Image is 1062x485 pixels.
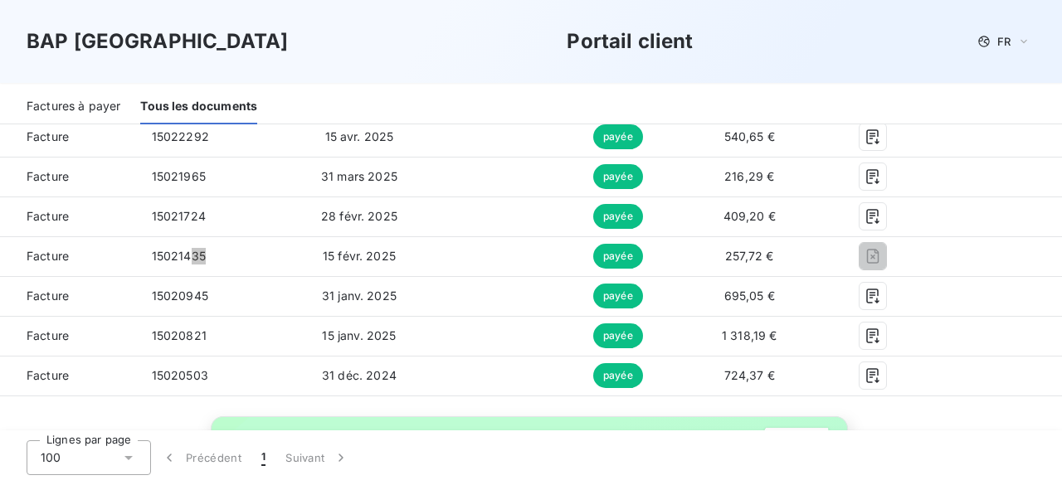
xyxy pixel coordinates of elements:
[152,169,206,183] span: 15021965
[724,289,775,303] span: 695,05 €
[593,164,643,189] span: payée
[567,27,693,56] h3: Portail client
[152,209,206,223] span: 15021724
[13,208,125,225] span: Facture
[13,327,125,344] span: Facture
[152,249,206,263] span: 15021435
[724,368,775,382] span: 724,37 €
[593,204,643,229] span: payée
[325,129,394,143] span: 15 avr. 2025
[152,129,209,143] span: 15022292
[593,323,643,348] span: payée
[275,440,359,475] button: Suivant
[321,209,397,223] span: 28 févr. 2025
[152,368,208,382] span: 15020503
[152,328,207,342] span: 15020821
[322,328,396,342] span: 15 janv. 2025
[321,169,397,183] span: 31 mars 2025
[13,367,125,384] span: Facture
[593,244,643,269] span: payée
[13,288,125,304] span: Facture
[261,449,265,466] span: 1
[251,440,275,475] button: 1
[323,249,396,263] span: 15 févr. 2025
[322,368,397,382] span: 31 déc. 2024
[152,289,208,303] span: 15020945
[722,328,777,342] span: 1 318,19 €
[723,209,776,223] span: 409,20 €
[997,35,1011,48] span: FR
[13,248,125,264] span: Facture
[593,284,643,308] span: payée
[140,90,257,124] div: Tous les documents
[41,449,61,466] span: 100
[724,129,775,143] span: 540,65 €
[13,129,125,145] span: Facture
[593,124,643,149] span: payée
[725,249,773,263] span: 257,72 €
[13,168,125,185] span: Facture
[27,90,120,124] div: Factures à payer
[151,440,251,475] button: Précédent
[322,289,397,303] span: 31 janv. 2025
[27,27,288,56] h3: BAP [GEOGRAPHIC_DATA]
[593,363,643,388] span: payée
[724,169,774,183] span: 216,29 €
